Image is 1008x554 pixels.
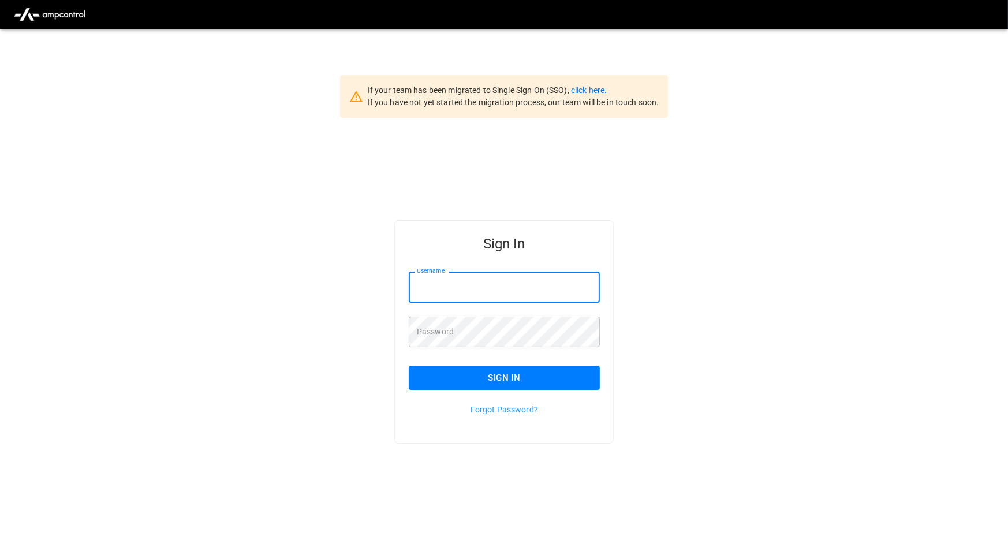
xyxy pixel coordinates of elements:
label: Username [417,266,445,276]
p: Forgot Password? [409,404,600,415]
span: If you have not yet started the migration process, our team will be in touch soon. [368,98,659,107]
span: If your team has been migrated to Single Sign On (SSO), [368,85,571,95]
button: Sign In [409,366,600,390]
img: ampcontrol.io logo [9,3,90,25]
a: click here. [571,85,607,95]
h5: Sign In [409,235,600,253]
